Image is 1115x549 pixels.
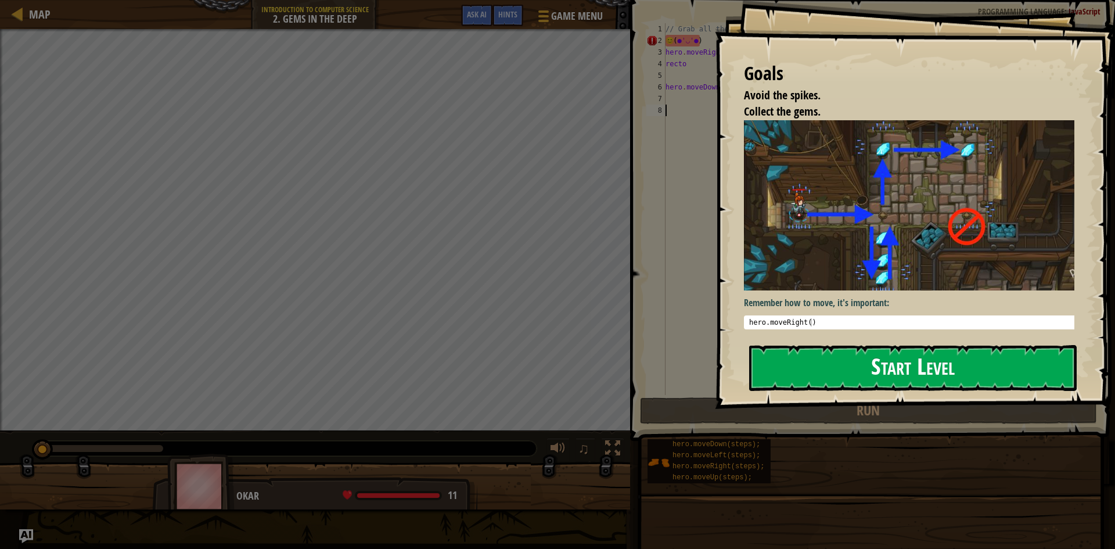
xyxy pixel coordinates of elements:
[646,46,666,58] div: 3
[744,60,1074,87] div: Goals
[749,345,1077,391] button: Start Level
[236,489,466,504] div: Okar
[551,9,603,24] span: Game Menu
[461,5,492,26] button: Ask AI
[646,70,666,81] div: 5
[648,451,670,473] img: portrait.png
[646,105,666,116] div: 8
[744,120,1083,291] img: Gems in the deep
[646,58,666,70] div: 4
[343,490,457,501] div: health: 11 / 11
[640,397,1097,424] button: Run
[601,438,624,462] button: Toggle fullscreen
[729,103,1071,120] li: Collect the gems.
[467,9,487,20] span: Ask AI
[672,451,760,460] span: hero.moveLeft(steps);
[672,473,752,482] span: hero.moveUp(steps);
[744,296,1083,310] p: Remember how to move, it's important:
[448,488,457,503] span: 11
[646,81,666,93] div: 6
[529,5,610,32] button: Game Menu
[744,87,821,103] span: Avoid the spikes.
[546,438,570,462] button: Adjust volume
[167,454,235,518] img: thang_avatar_frame.png
[498,9,517,20] span: Hints
[729,87,1071,104] li: Avoid the spikes.
[744,103,821,119] span: Collect the gems.
[672,440,760,448] span: hero.moveDown(steps);
[578,440,589,457] span: ♫
[646,93,666,105] div: 7
[29,6,51,22] span: Map
[672,462,764,471] span: hero.moveRight(steps);
[646,35,666,46] div: 2
[646,23,666,35] div: 1
[23,6,51,22] a: Map
[19,529,33,543] button: Ask AI
[576,438,595,462] button: ♫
